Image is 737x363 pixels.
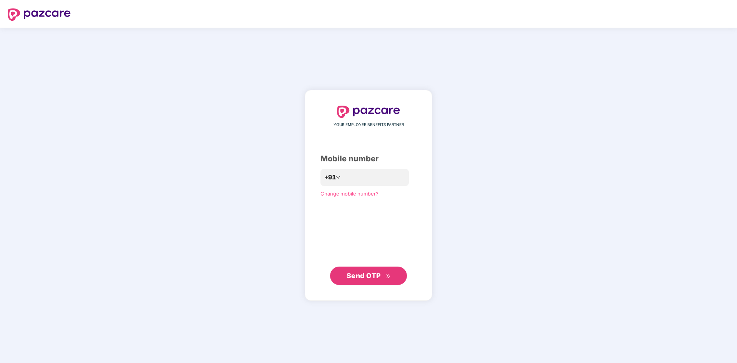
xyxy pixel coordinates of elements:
[320,153,417,165] div: Mobile number
[337,106,400,118] img: logo
[334,122,404,128] span: YOUR EMPLOYEE BENEFITS PARTNER
[320,191,378,197] a: Change mobile number?
[324,172,336,182] span: +91
[386,274,391,279] span: double-right
[336,175,340,180] span: down
[347,272,381,280] span: Send OTP
[8,8,71,21] img: logo
[330,267,407,285] button: Send OTPdouble-right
